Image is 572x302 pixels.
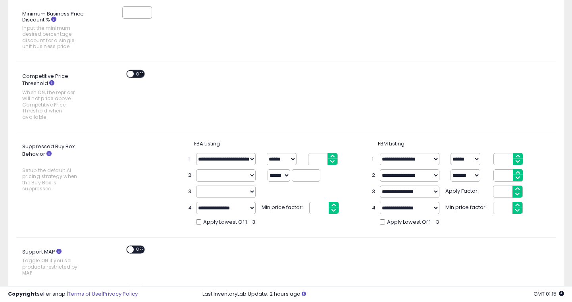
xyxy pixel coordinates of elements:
[188,188,192,196] span: 3
[445,186,489,195] span: Apply Factor:
[22,167,80,192] span: Setup the default AI pricing strategy when the Buy Box is suppressed
[8,290,138,298] div: seller snap | |
[378,140,404,147] span: FBM Listing
[533,290,564,298] span: 2025-09-7 01:15 GMT
[22,257,80,276] span: Toggle ON if you sell products restricted by MAP
[68,290,102,298] a: Terms of Use
[372,172,376,179] span: 2
[16,8,96,54] label: Minimum Business Price Discount %
[16,140,96,196] label: Suppressed Buy Box Behavior
[203,219,255,226] span: Apply Lowest Of 1 - 3
[16,246,96,280] label: Support MAP
[372,204,376,212] span: 4
[16,70,96,124] label: Competitive Price Threshold
[202,290,564,298] div: Last InventoryLab Update: 2 hours ago.
[103,290,138,298] a: Privacy Policy
[188,155,192,163] span: 1
[262,202,305,211] span: Min price factor:
[387,219,439,226] span: Apply Lowest Of 1 - 3
[134,246,146,253] span: OFF
[188,204,192,212] span: 4
[8,290,37,298] strong: Copyright
[194,140,220,147] span: FBA Listing
[188,172,192,179] span: 2
[372,155,376,163] span: 1
[372,188,376,196] span: 3
[22,25,80,50] span: Input the minimum desired percentage discount for a single unit business price.
[22,89,80,120] span: When ON, the repricer will not price above Competitive Price Threshold when available
[134,70,146,77] span: OFF
[445,202,489,211] span: Min price factor:
[302,291,306,296] i: Click here to read more about un-synced listings.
